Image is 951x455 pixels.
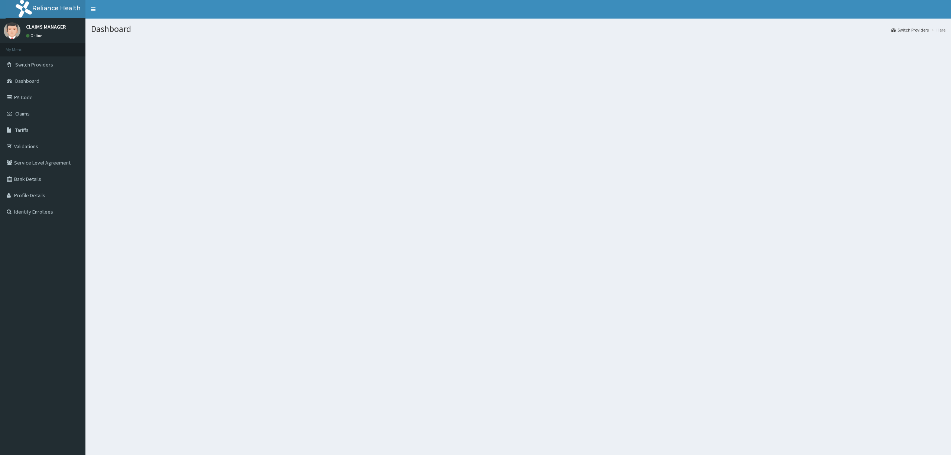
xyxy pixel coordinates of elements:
[26,33,44,38] a: Online
[15,61,53,68] span: Switch Providers
[4,22,20,39] img: User Image
[929,27,945,33] li: Here
[15,78,39,84] span: Dashboard
[91,24,945,34] h1: Dashboard
[15,127,29,133] span: Tariffs
[891,27,929,33] a: Switch Providers
[26,24,66,29] p: CLAIMS MANAGER
[15,110,30,117] span: Claims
